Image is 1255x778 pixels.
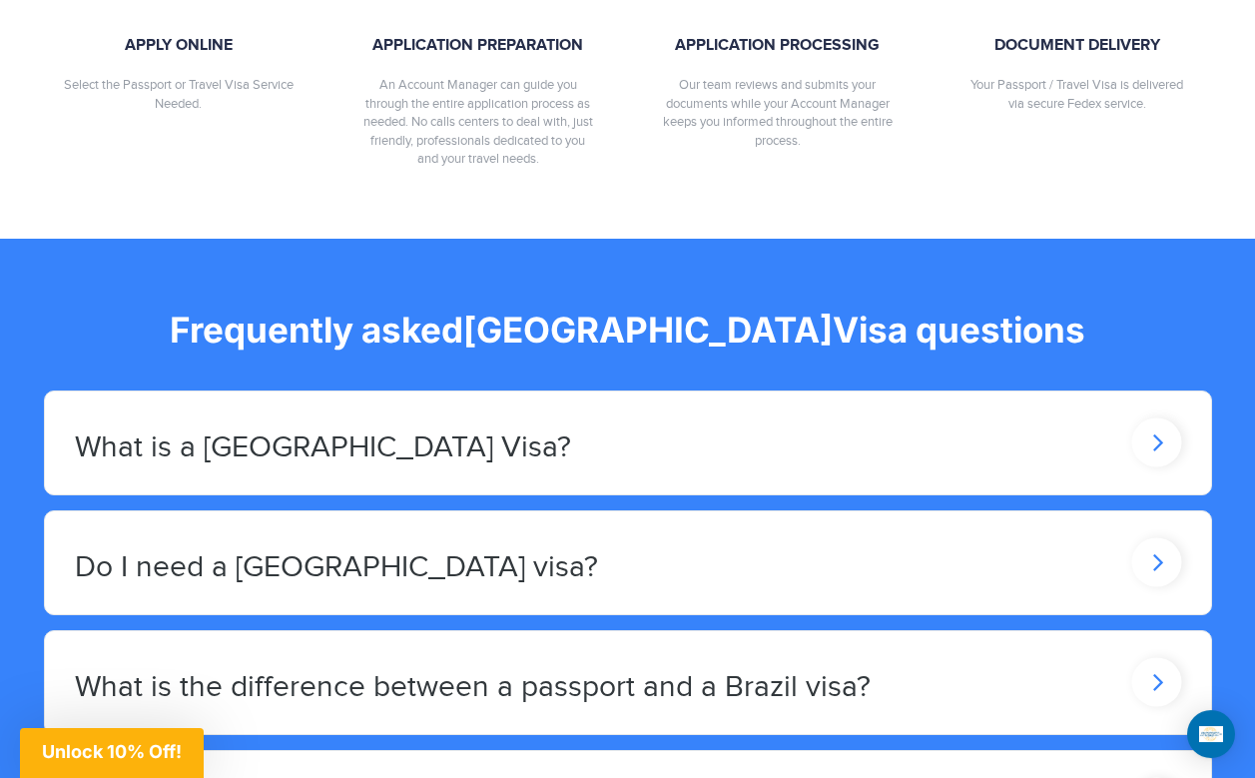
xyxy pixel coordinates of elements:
[663,35,893,58] strong: APPLICATION PROCESSING
[663,76,893,150] p: Our team reviews and submits your documents while your Account Manager keeps you informed through...
[463,309,833,351] span: [GEOGRAPHIC_DATA]
[64,76,294,113] p: Select the Passport or Travel Visa Service Needed.
[75,551,598,584] h2: Do I need a [GEOGRAPHIC_DATA] visa?
[962,76,1192,113] p: Your Passport / Travel Visa is delivered via secure Fedex service.
[20,728,204,778] div: Unlock 10% Off!
[962,35,1192,58] strong: DOCUMENT DELIVERY
[64,35,294,58] strong: APPLY ONLINE
[42,741,182,762] span: Unlock 10% Off!
[363,76,593,169] p: An Account Manager can guide you through the entire application process as needed. No calls cente...
[75,431,571,464] h2: What is a [GEOGRAPHIC_DATA] Visa?
[1187,710,1235,758] div: Open Intercom Messenger
[75,671,871,704] h2: What is the difference between a passport and a Brazil visa?
[44,309,1212,351] h2: Frequently asked Visa questions
[363,35,593,58] strong: APPLICATION PREPARATION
